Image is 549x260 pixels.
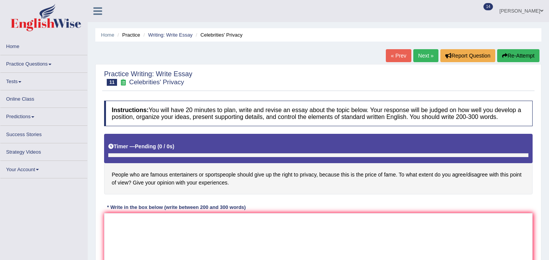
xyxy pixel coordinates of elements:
a: Predictions [0,108,87,123]
small: Exam occurring question [119,79,127,86]
a: Writing: Write Essay [148,32,193,38]
h2: Practice Writing: Write Essay [104,71,192,86]
a: « Prev [386,49,411,62]
b: ) [173,143,175,149]
button: Report Question [440,49,495,62]
li: Practice [116,31,140,39]
span: 14 [483,3,493,10]
a: Tests [0,73,87,88]
b: 0 / 0s [159,143,173,149]
small: Celebrities' Privacy [129,79,184,86]
h4: People who are famous entertainers or sportspeople should give up the right to privacy, because t... [104,134,533,194]
h4: You will have 20 minutes to plan, write and revise an essay about the topic below. Your response ... [104,101,533,126]
h5: Timer — [108,144,174,149]
div: * Write in the box below (write between 200 and 300 words) [104,204,249,211]
b: ( [157,143,159,149]
a: Home [0,38,87,53]
span: 11 [107,79,117,86]
li: Celebrities' Privacy [194,31,242,39]
a: Online Class [0,90,87,105]
a: Your Account [0,161,87,176]
a: Strategy Videos [0,143,87,158]
button: Re-Attempt [497,49,539,62]
a: Next » [413,49,438,62]
a: Practice Questions [0,55,87,70]
a: Home [101,32,114,38]
b: Instructions: [112,107,149,113]
b: Pending [135,143,156,149]
a: Success Stories [0,126,87,141]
